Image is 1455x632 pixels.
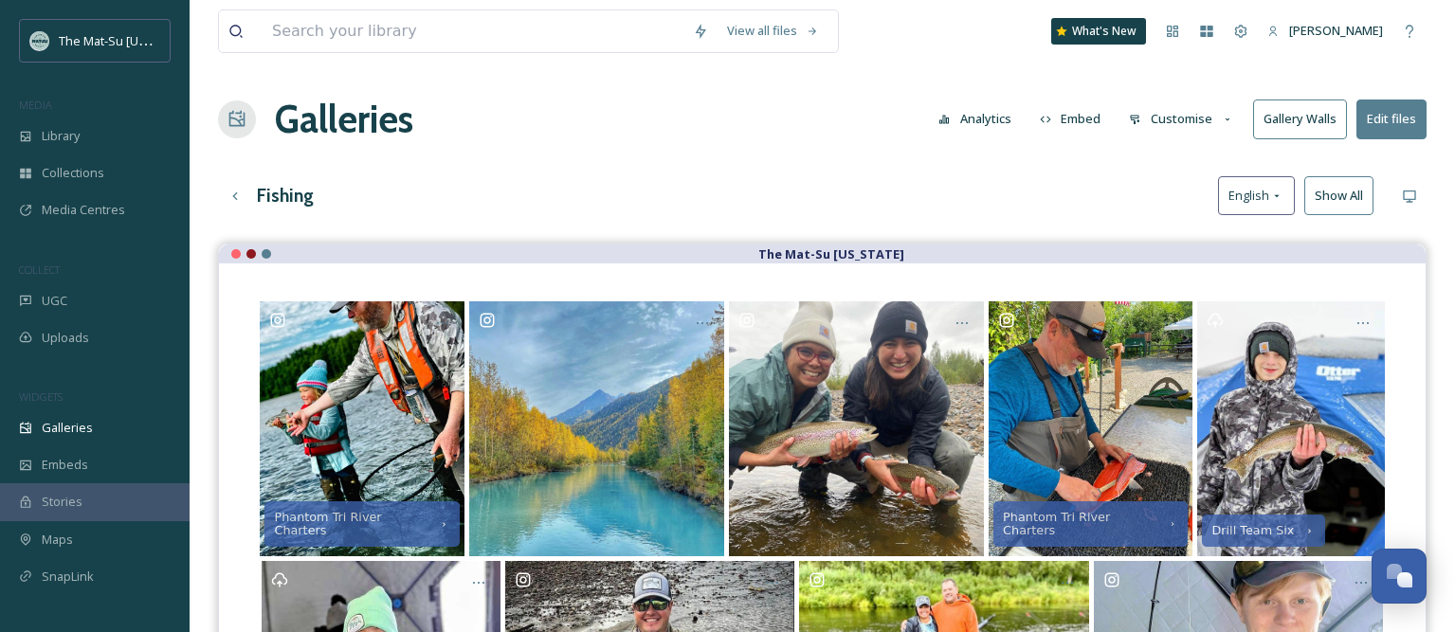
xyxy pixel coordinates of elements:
strong: The Mat-Su [US_STATE] [758,245,904,262]
button: Edit files [1356,99,1427,138]
span: MEDIA [19,98,52,112]
input: Search your library [263,10,683,52]
button: Customise [1119,100,1244,137]
a: Phantom Tri River ChartersThe season was awesome! . . . . . . #talkeetna #talkeetnaalaska #fishin... [258,301,466,556]
span: Media Centres [42,201,125,219]
div: Phantom Tri River Charters [274,511,428,537]
span: Collections [42,164,104,182]
span: Maps [42,531,73,549]
span: UGC [42,292,67,310]
span: [PERSON_NAME] [1289,22,1383,39]
span: Uploads [42,329,89,347]
button: Open Chat [1372,549,1427,604]
a: We're getting closer to days like these!! #alaska #flyfishalaska #fishingguide #matsuvalley #flyf... [726,301,986,556]
span: Embeds [42,456,88,474]
a: What's New [1051,18,1146,45]
a: [PERSON_NAME] [1258,12,1392,49]
span: WIDGETS [19,389,63,404]
span: Library [42,127,80,145]
span: SnapLink [42,568,94,586]
a: Drill Team Six [1195,301,1387,556]
a: Phantom Tri River ChartersSockeye fillets courtesy of Captain Scott [987,301,1195,556]
a: View all files [718,12,828,49]
button: Gallery Walls [1253,99,1347,138]
h3: Fishing [257,182,314,209]
span: COLLECT [19,262,60,277]
div: Drill Team Six [1211,524,1294,537]
button: Show All [1304,176,1373,215]
button: Analytics [929,100,1021,137]
span: English [1228,187,1269,205]
a: Oh September, I have a love hate relationship with you. [466,301,726,556]
a: Analytics [929,100,1030,137]
span: Stories [42,493,82,511]
span: The Mat-Su [US_STATE] [59,31,191,49]
div: Phantom Tri River Charters [1003,511,1157,537]
span: Galleries [42,419,93,437]
button: Embed [1030,100,1111,137]
a: Galleries [275,91,413,148]
img: Social_thumbnail.png [30,31,49,50]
